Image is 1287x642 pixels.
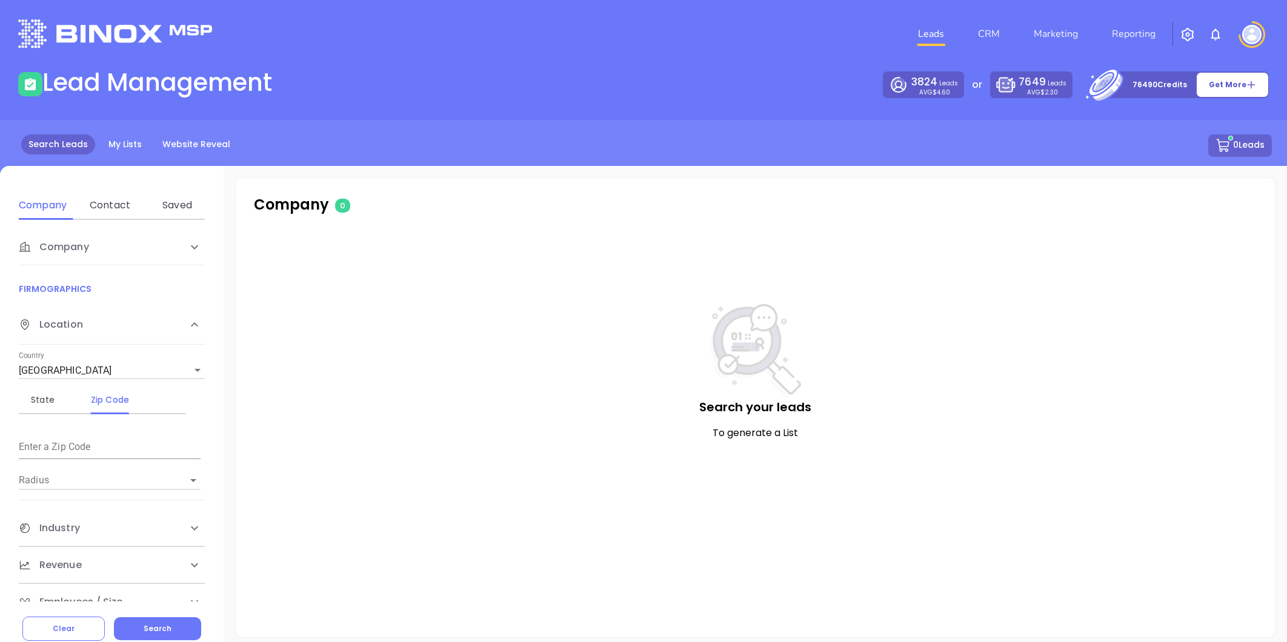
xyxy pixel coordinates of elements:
[114,617,201,640] button: Search
[19,361,205,380] div: [GEOGRAPHIC_DATA]
[1196,72,1269,98] button: Get More
[19,229,205,265] div: Company
[913,22,949,46] a: Leads
[86,392,134,407] div: Zip Code
[1208,134,1272,157] button: 0Leads
[19,547,205,583] div: Revenue
[155,134,238,154] a: Website Reveal
[19,305,205,345] div: Location
[1019,74,1045,89] span: 7649
[1029,22,1083,46] a: Marketing
[933,88,950,97] span: $4.60
[260,398,1251,416] p: Search your leads
[19,510,205,546] div: Industry
[19,392,67,407] div: State
[19,352,44,360] label: Country
[1107,22,1160,46] a: Reporting
[19,317,83,332] span: Location
[19,584,205,620] div: Employees / Size
[19,558,82,572] span: Revenue
[19,595,123,609] span: Employees / Size
[1208,27,1223,42] img: iconNotification
[1132,79,1187,91] p: 76490 Credits
[1040,88,1058,97] span: $2.30
[153,198,201,213] div: Saved
[86,198,134,213] div: Contact
[710,304,801,398] img: NoSearch
[1019,74,1066,90] p: Leads
[1180,27,1195,42] img: iconSetting
[18,19,212,48] img: logo
[19,198,67,213] div: Company
[919,90,950,95] p: AVG
[101,134,149,154] a: My Lists
[22,617,105,641] button: Clear
[53,623,75,634] span: Clear
[21,134,95,154] a: Search Leads
[19,240,89,254] span: Company
[1027,90,1058,95] p: AVG
[254,194,567,216] p: Company
[19,282,205,296] p: FIRMOGRAPHICS
[911,74,937,89] span: 3824
[972,78,982,92] p: or
[973,22,1005,46] a: CRM
[19,521,80,535] span: Industry
[185,472,202,489] button: Open
[260,426,1251,440] p: To generate a List
[42,68,272,97] h1: Lead Management
[144,623,171,634] span: Search
[1242,25,1262,44] img: user
[335,199,350,213] span: 0
[911,74,958,90] p: Leads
